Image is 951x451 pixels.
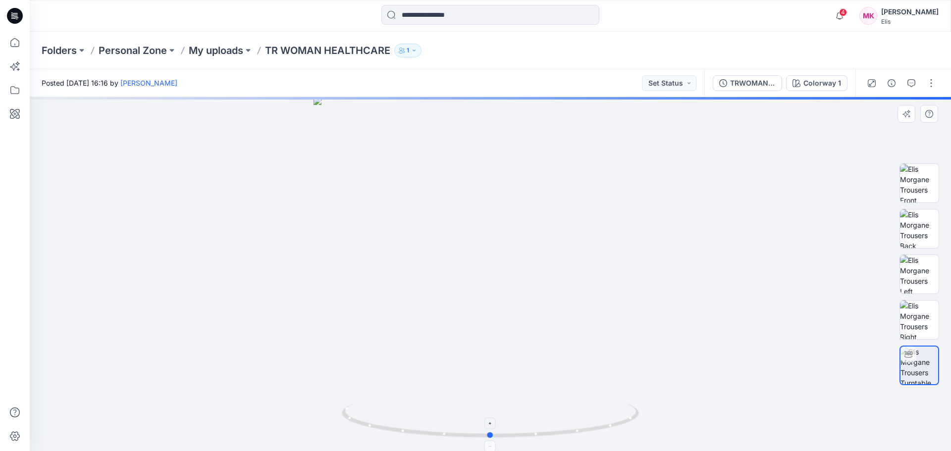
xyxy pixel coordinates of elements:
div: Elis [881,18,939,25]
div: MK [859,7,877,25]
button: 1 [394,44,422,57]
img: Elis Morgane Trousers Back [900,209,939,248]
img: Elis Morgane Trousers Right [900,301,939,339]
div: Colorway 1 [803,78,841,89]
button: TRWOMANHEALTHCARE [713,75,782,91]
div: TRWOMANHEALTHCARE [730,78,776,89]
span: 4 [839,8,847,16]
a: Folders [42,44,77,57]
button: Colorway 1 [786,75,847,91]
a: Personal Zone [99,44,167,57]
img: Elis Morgane Trousers Left [900,255,939,294]
img: Elis Morgane Trousers Turntable [900,347,938,384]
a: [PERSON_NAME] [120,79,177,87]
img: Elis Morgane Trousers Front [900,164,939,202]
div: [PERSON_NAME] [881,6,939,18]
a: My uploads [189,44,243,57]
p: 1 [407,45,409,56]
p: TR WOMAN HEALTHCARE [265,44,390,57]
span: Posted [DATE] 16:16 by [42,78,177,88]
button: Details [884,75,899,91]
